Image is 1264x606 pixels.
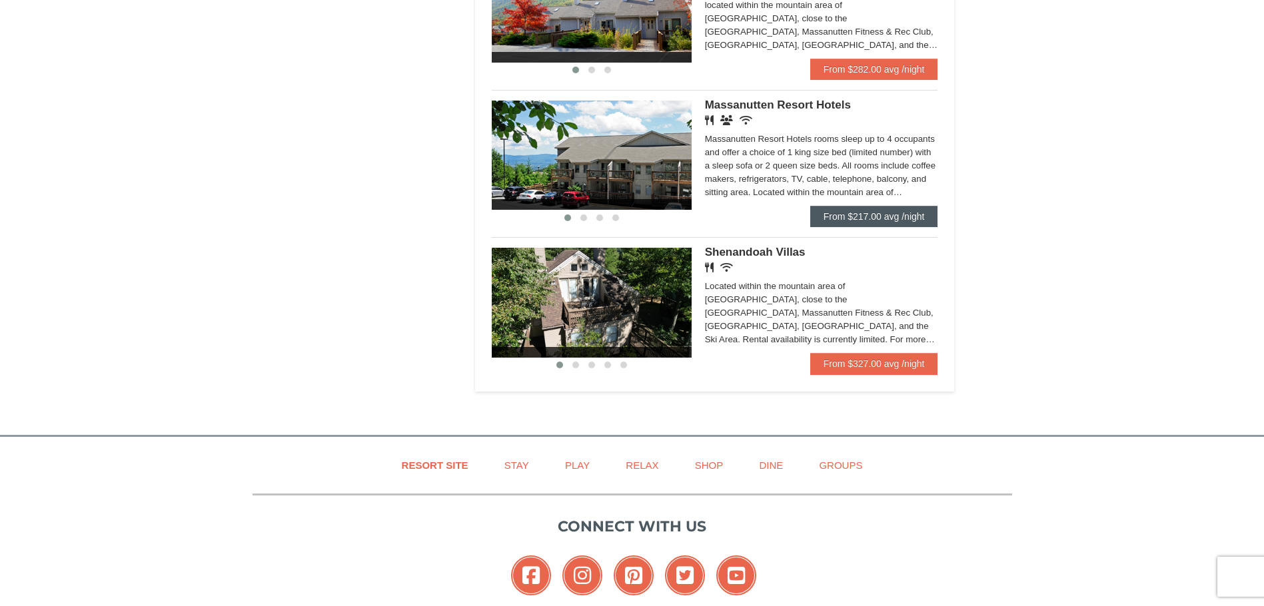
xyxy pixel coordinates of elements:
i: Wireless Internet (free) [720,262,733,272]
a: Relax [609,450,675,480]
a: Groups [802,450,879,480]
i: Banquet Facilities [720,115,733,125]
i: Restaurant [705,115,714,125]
a: From $282.00 avg /night [810,59,938,80]
span: Massanutten Resort Hotels [705,99,851,111]
a: From $217.00 avg /night [810,206,938,227]
span: Shenandoah Villas [705,246,806,258]
i: Wireless Internet (free) [740,115,752,125]
a: Stay [488,450,546,480]
a: From $327.00 avg /night [810,353,938,374]
a: Dine [742,450,800,480]
div: Massanutten Resort Hotels rooms sleep up to 4 occupants and offer a choice of 1 king size bed (li... [705,133,938,199]
i: Restaurant [705,262,714,272]
a: Shop [678,450,740,480]
a: Play [548,450,606,480]
p: Connect with us [253,515,1012,537]
div: Located within the mountain area of [GEOGRAPHIC_DATA], close to the [GEOGRAPHIC_DATA], Massanutte... [705,280,938,346]
a: Resort Site [385,450,485,480]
